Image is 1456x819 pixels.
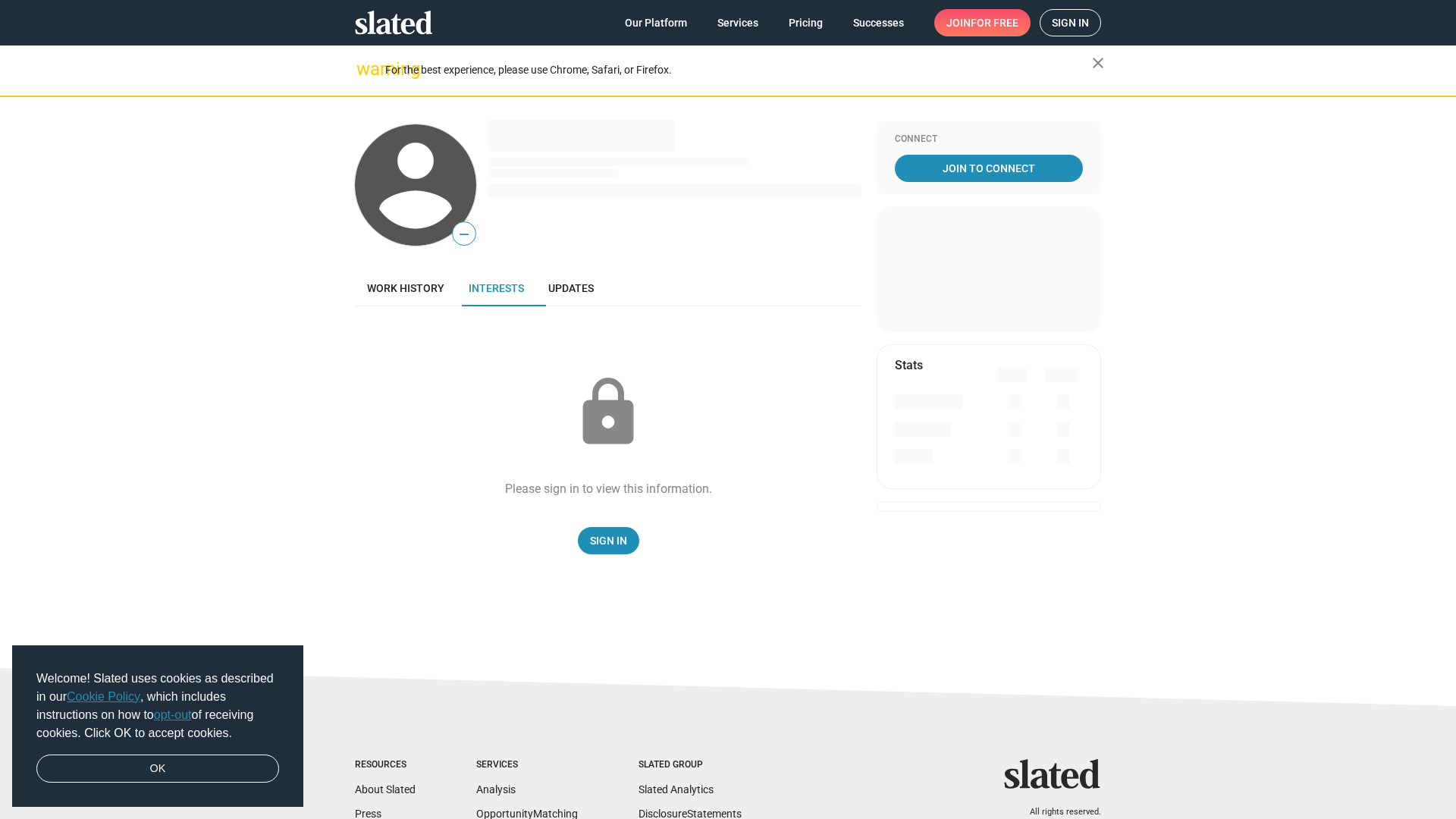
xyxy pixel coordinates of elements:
mat-card-title: Stats [895,357,923,373]
a: opt-out [154,708,192,721]
span: — [453,224,475,244]
div: Please sign in to view this information. [505,481,712,497]
mat-icon: warning [356,60,375,78]
span: Join To Connect [898,155,1080,182]
a: Analysis [476,783,516,795]
a: Pricing [777,9,835,36]
mat-icon: close [1089,54,1107,72]
div: For the best experience, please use Chrome, Safari, or Firefox. [385,60,1092,80]
div: Services [476,759,578,771]
span: for free [971,9,1018,36]
a: Services [705,9,770,36]
a: Interests [457,270,536,306]
span: Welcome! Slated uses cookies as described in our , which includes instructions on how to of recei... [36,670,279,742]
div: cookieconsent [12,645,303,808]
a: Sign in [1040,9,1101,36]
a: dismiss cookie message [36,755,279,783]
span: Pricing [789,9,823,36]
span: Our Platform [625,9,687,36]
div: Connect [895,133,1083,146]
a: Joinfor free [934,9,1031,36]
span: Work history [367,282,444,294]
a: Slated Analytics [639,783,714,795]
span: Sign in [1052,10,1089,36]
a: Work history [355,270,457,306]
span: Services [717,9,758,36]
a: Our Platform [613,9,699,36]
span: Sign In [590,527,627,554]
a: Successes [841,9,916,36]
mat-icon: lock [570,375,646,450]
a: Updates [536,270,606,306]
div: Resources [355,759,416,771]
a: Join To Connect [895,155,1083,182]
a: Sign In [578,527,639,554]
a: Cookie Policy [67,690,140,703]
span: Updates [548,282,594,294]
span: Join [946,9,1018,36]
a: About Slated [355,783,416,795]
div: Slated Group [639,759,742,771]
span: Successes [853,9,904,36]
span: Interests [469,282,524,294]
